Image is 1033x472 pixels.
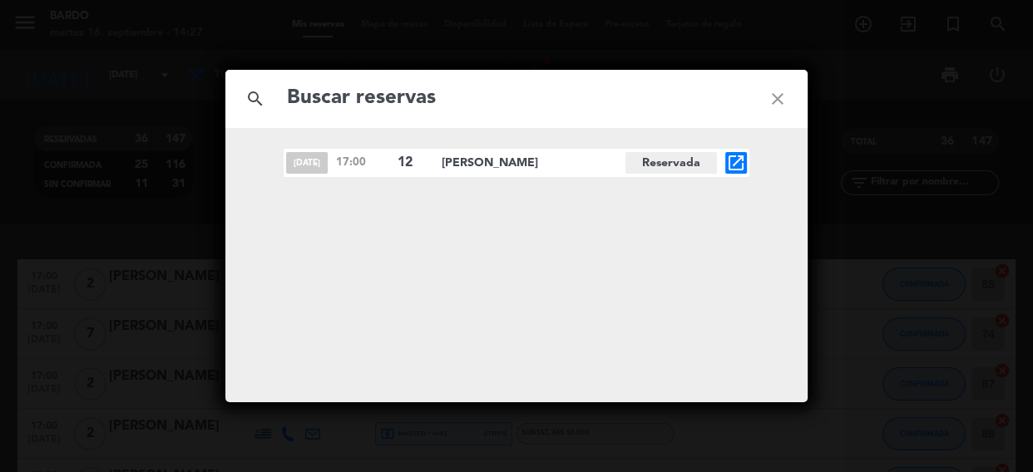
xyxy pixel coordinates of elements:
[336,154,389,171] span: 17:00
[748,69,808,129] i: close
[286,152,328,174] span: [DATE]
[726,153,746,173] i: open_in_new
[442,154,625,173] span: [PERSON_NAME]
[285,81,748,116] input: Buscar reservas
[398,152,428,174] span: 12
[625,152,717,174] span: Reservada
[225,69,285,129] i: search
